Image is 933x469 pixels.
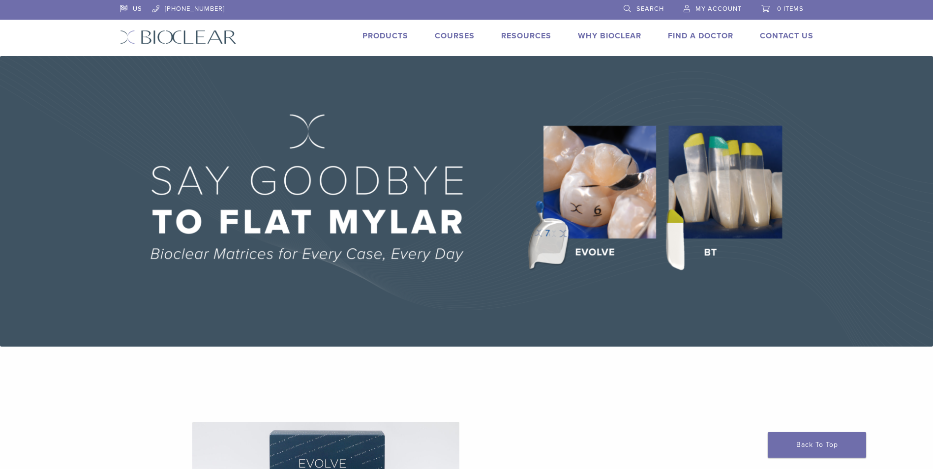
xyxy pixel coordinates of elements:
[578,31,641,41] a: Why Bioclear
[362,31,408,41] a: Products
[695,5,742,13] span: My Account
[435,31,475,41] a: Courses
[768,432,866,458] a: Back To Top
[636,5,664,13] span: Search
[120,30,237,44] img: Bioclear
[668,31,733,41] a: Find A Doctor
[760,31,813,41] a: Contact Us
[501,31,551,41] a: Resources
[777,5,804,13] span: 0 items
